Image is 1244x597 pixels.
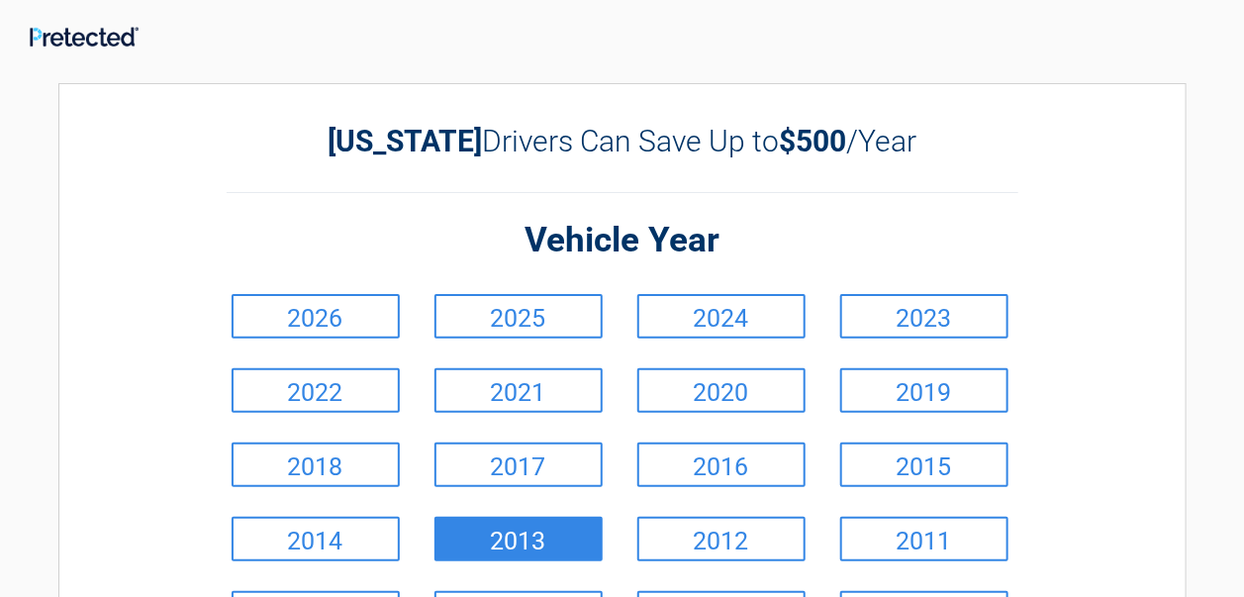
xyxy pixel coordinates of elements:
a: 2012 [637,517,806,561]
a: 2022 [232,368,400,413]
a: 2018 [232,443,400,487]
a: 2015 [840,443,1008,487]
a: 2019 [840,368,1008,413]
b: $500 [779,124,846,158]
a: 2011 [840,517,1008,561]
a: 2024 [637,294,806,339]
a: 2013 [434,517,603,561]
h2: Vehicle Year [227,218,1018,264]
a: 2016 [637,443,806,487]
h2: Drivers Can Save Up to /Year [227,124,1018,158]
a: 2017 [434,443,603,487]
a: 2025 [434,294,603,339]
img: Main Logo [30,27,139,47]
a: 2026 [232,294,400,339]
a: 2021 [434,368,603,413]
a: 2023 [840,294,1008,339]
a: 2020 [637,368,806,413]
a: 2014 [232,517,400,561]
b: [US_STATE] [328,124,482,158]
